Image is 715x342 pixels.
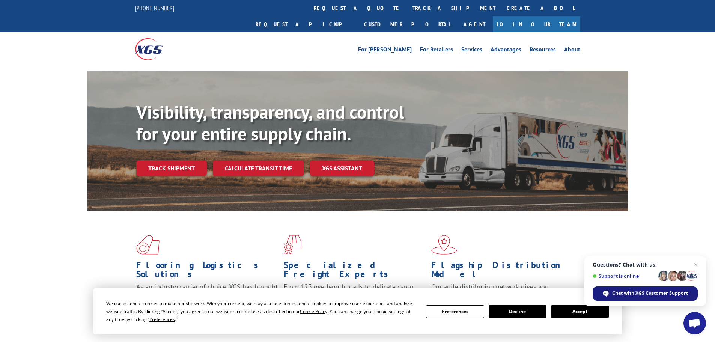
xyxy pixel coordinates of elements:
img: xgs-icon-focused-on-flooring-red [284,235,301,255]
a: Resources [530,47,556,55]
span: Chat with XGS Customer Support [612,290,688,297]
a: Open chat [683,312,706,334]
a: [PHONE_NUMBER] [135,4,174,12]
img: xgs-icon-total-supply-chain-intelligence-red [136,235,160,255]
a: Customer Portal [358,16,456,32]
h1: Flooring Logistics Solutions [136,261,278,282]
a: For [PERSON_NAME] [358,47,412,55]
h1: Flagship Distribution Model [431,261,573,282]
a: For Retailers [420,47,453,55]
a: Request a pickup [250,16,358,32]
button: Decline [489,305,546,318]
img: xgs-icon-flagship-distribution-model-red [431,235,457,255]
div: Cookie Consent Prompt [93,288,622,334]
p: From 123 overlength loads to delicate cargo, our experienced staff knows the best way to move you... [284,282,426,316]
span: Cookie Policy [300,308,327,315]
a: XGS ASSISTANT [310,160,374,176]
button: Accept [551,305,609,318]
span: Questions? Chat with us! [593,262,698,268]
a: Calculate transit time [213,160,304,176]
span: As an industry carrier of choice, XGS has brought innovation and dedication to flooring logistics... [136,282,278,309]
a: Agent [456,16,493,32]
span: Support is online [593,273,656,279]
span: Our agile distribution network gives you nationwide inventory management on demand. [431,282,569,300]
a: Services [461,47,482,55]
a: Track shipment [136,160,207,176]
div: We use essential cookies to make our site work. With your consent, we may also use non-essential ... [106,300,417,323]
button: Preferences [426,305,484,318]
a: Join Our Team [493,16,580,32]
a: About [564,47,580,55]
h1: Specialized Freight Experts [284,261,426,282]
b: Visibility, transparency, and control for your entire supply chain. [136,100,404,145]
span: Preferences [149,316,175,322]
span: Chat with XGS Customer Support [593,286,698,301]
a: Advantages [491,47,521,55]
